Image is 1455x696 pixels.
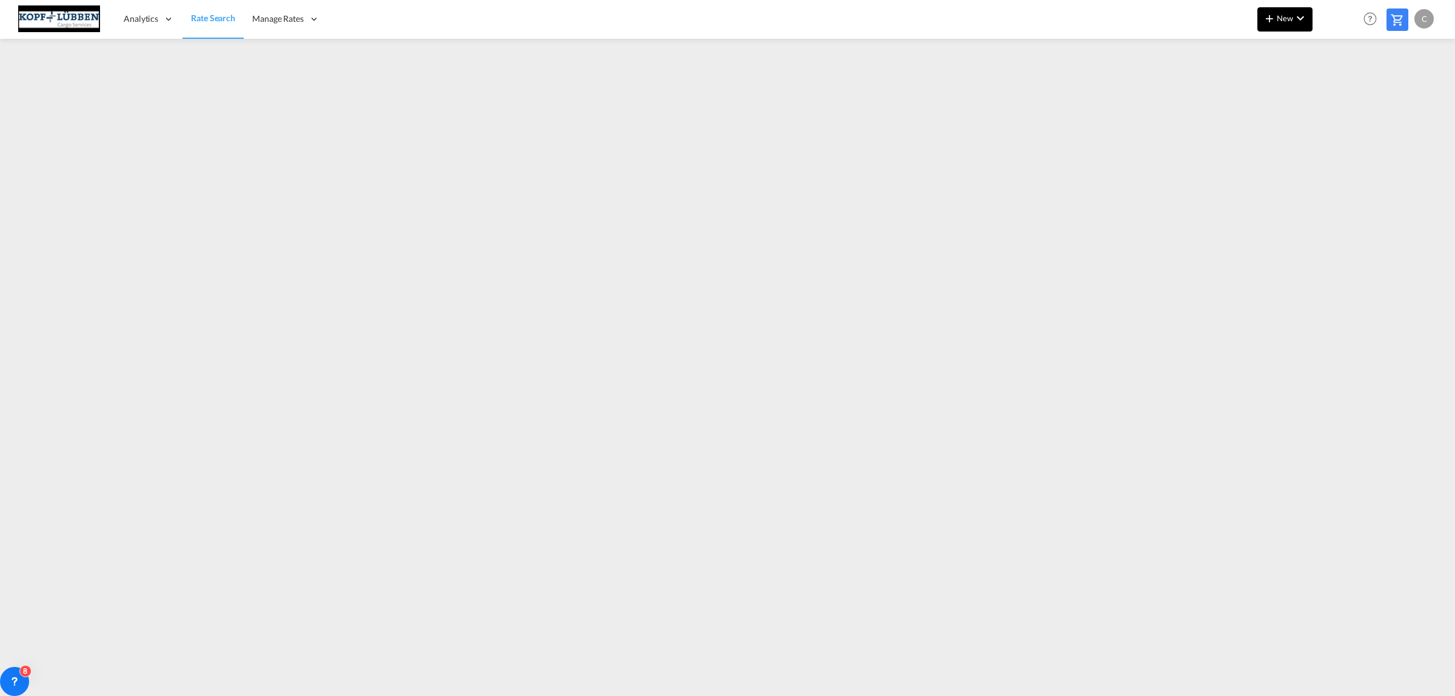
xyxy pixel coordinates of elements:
div: C [1414,9,1434,28]
div: Help [1360,8,1386,30]
span: Help [1360,8,1380,29]
span: New [1262,13,1308,23]
span: Rate Search [191,13,235,23]
md-icon: icon-plus 400-fg [1262,11,1277,25]
md-icon: icon-chevron-down [1293,11,1308,25]
span: Manage Rates [252,13,304,25]
span: Analytics [124,13,158,25]
button: icon-plus 400-fgNewicon-chevron-down [1257,7,1313,32]
img: 25cf3bb0aafc11ee9c4fdbd399af7748.JPG [18,5,100,33]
